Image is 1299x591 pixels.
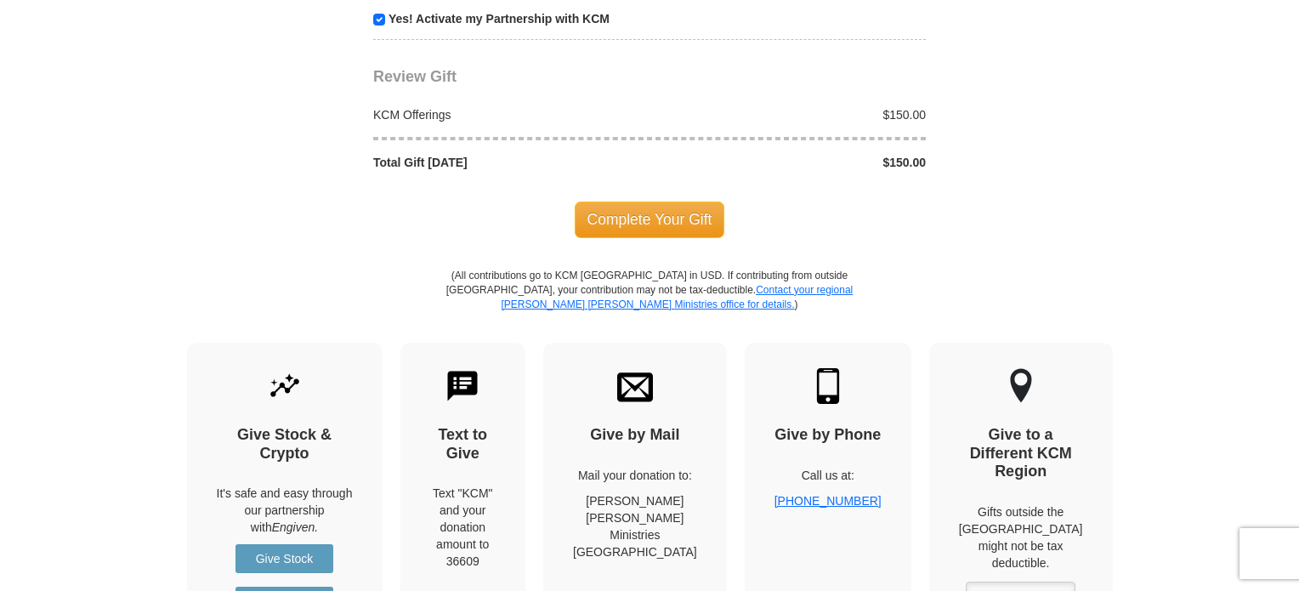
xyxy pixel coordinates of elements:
span: Review Gift [373,68,457,85]
a: [PHONE_NUMBER] [774,494,882,508]
h4: Give Stock & Crypto [217,426,353,463]
i: Engiven. [272,520,318,534]
div: Total Gift [DATE] [365,154,650,171]
div: Text "KCM" and your donation amount to 36609 [430,485,496,570]
div: KCM Offerings [365,106,650,123]
a: Give Stock [235,544,333,573]
p: Call us at: [774,467,882,484]
p: [PERSON_NAME] [PERSON_NAME] Ministries [GEOGRAPHIC_DATA] [573,492,697,560]
h4: Give by Mail [573,426,697,445]
img: envelope.svg [617,368,653,404]
h4: Give to a Different KCM Region [959,426,1083,481]
img: text-to-give.svg [445,368,480,404]
p: Gifts outside the [GEOGRAPHIC_DATA] might not be tax deductible. [959,503,1083,571]
img: mobile.svg [810,368,846,404]
div: $150.00 [649,154,935,171]
span: Complete Your Gift [575,202,725,237]
div: $150.00 [649,106,935,123]
img: other-region [1009,368,1033,404]
p: (All contributions go to KCM [GEOGRAPHIC_DATA] in USD. If contributing from outside [GEOGRAPHIC_D... [445,269,854,343]
img: give-by-stock.svg [267,368,303,404]
p: It's safe and easy through our partnership with [217,485,353,536]
strong: Yes! Activate my Partnership with KCM [389,12,610,26]
h4: Give by Phone [774,426,882,445]
p: Mail your donation to: [573,467,697,484]
h4: Text to Give [430,426,496,463]
a: Contact your regional [PERSON_NAME] [PERSON_NAME] Ministries office for details. [501,284,853,310]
